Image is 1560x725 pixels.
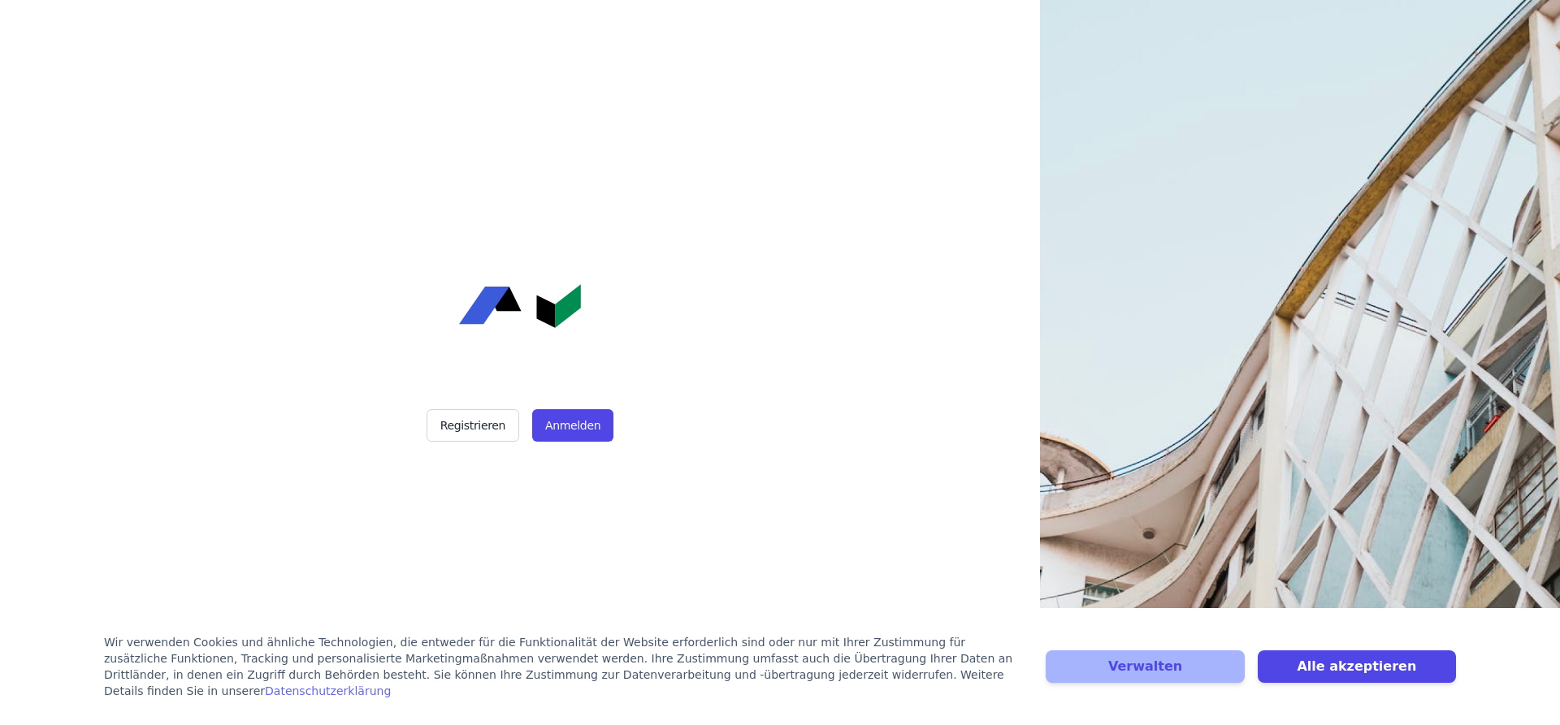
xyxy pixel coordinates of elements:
[532,409,613,442] button: Anmelden
[104,634,1026,699] div: Wir verwenden Cookies und ähnliche Technologien, die entweder für die Funktionalität der Website ...
[459,284,581,328] img: Concular
[427,409,519,442] button: Registrieren
[265,684,391,697] a: Datenschutzerklärung
[1258,650,1456,683] button: Alle akzeptieren
[1046,650,1244,683] button: Verwalten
